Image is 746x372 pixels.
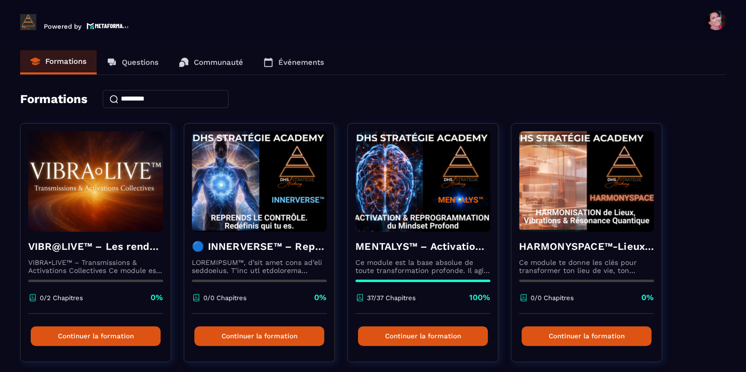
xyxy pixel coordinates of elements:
p: Événements [278,58,324,67]
img: formation-background [28,131,163,232]
p: 0/2 Chapitres [40,294,83,302]
button: Continuer la formation [358,326,488,346]
a: Questions [97,50,169,74]
p: Communauté [194,58,243,67]
p: VIBRA•LIVE™ – Transmissions & Activations Collectives Ce module est un espace vivant. [PERSON_NAM... [28,258,163,274]
h4: HARMONYSPACE™-Lieux, Vibrations & Résonance Quantique [519,239,654,253]
p: 0% [151,292,163,303]
p: Questions [122,58,159,67]
img: formation-background [355,131,490,232]
button: Continuer la formation [194,326,324,346]
img: formation-background [192,131,327,232]
a: Formations [20,50,97,74]
p: Ce module te donne les clés pour transformer ton lieu de vie, ton cabinet ou ton entreprise en un... [519,258,654,274]
p: 0% [641,292,654,303]
h4: MENTALYS™ – Activation & Reprogrammation du Mindset Profond [355,239,490,253]
p: Ce module est la base absolue de toute transformation profonde. Il agit comme une activation du n... [355,258,490,274]
p: 100% [469,292,490,303]
p: 37/37 Chapitres [367,294,416,302]
h4: VIBR@LIVE™ – Les rendez-vous d’intégration vivante [28,239,163,253]
p: 0/0 Chapitres [203,294,247,302]
img: formation-background [519,131,654,232]
h4: Formations [20,92,88,106]
p: 0/0 Chapitres [531,294,574,302]
img: logo-branding [20,14,36,30]
p: LOREMIPSUM™, d’sit amet cons ad’eli seddoeius. T’inc utl etdolorema aliquaeni ad minimveniamqui n... [192,258,327,274]
p: Formations [45,57,87,66]
a: Événements [253,50,334,74]
a: Communauté [169,50,253,74]
p: Powered by [44,23,82,30]
button: Continuer la formation [31,326,161,346]
h4: 🔵 INNERVERSE™ – Reprogrammation Quantique & Activation du Soi Réel [192,239,327,253]
img: logo [87,22,129,30]
button: Continuer la formation [521,326,651,346]
p: 0% [314,292,327,303]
